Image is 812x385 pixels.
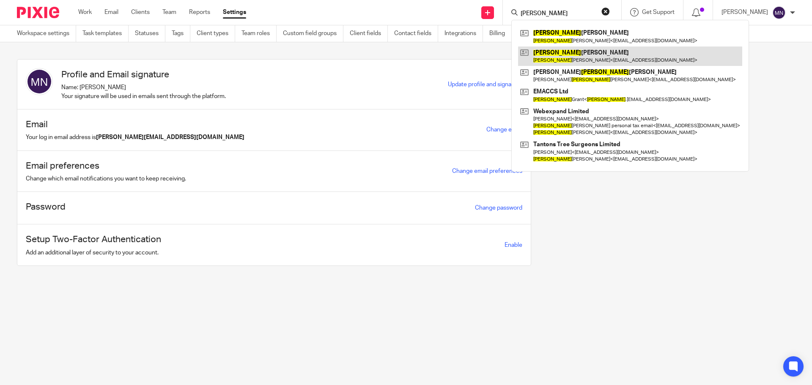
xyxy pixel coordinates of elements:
a: Integrations [444,25,483,42]
a: Work [78,8,92,16]
img: svg%3E [772,6,786,19]
p: Your log in email address is [26,133,244,142]
a: Clients [131,8,150,16]
b: [PERSON_NAME][EMAIL_ADDRESS][DOMAIN_NAME] [96,134,244,140]
h1: Password [26,200,66,213]
a: Workspace settings [17,25,76,42]
input: Search [520,10,596,18]
a: Settings [223,8,246,16]
a: Billing [489,25,511,42]
h1: Setup Two-Factor Authentication [26,233,161,246]
a: Statuses [135,25,165,42]
img: svg%3E [26,68,53,95]
a: Team [162,8,176,16]
a: Client types [197,25,235,42]
p: Change which email notifications you want to keep receiving. [26,175,186,183]
a: Tags [172,25,190,42]
p: Add an additional layer of security to your account. [26,248,161,257]
img: Pixie [17,7,59,18]
p: [PERSON_NAME] [721,8,768,16]
a: Update profile and signature [448,82,522,87]
a: Email [104,8,118,16]
span: Enable [505,242,522,248]
h1: Profile and Email signature [61,68,226,81]
a: Contact fields [394,25,438,42]
span: Get Support [642,9,675,15]
a: Task templates [82,25,129,42]
button: Clear [601,7,610,16]
a: Reports [189,8,210,16]
a: Change email [486,127,522,133]
h1: Email [26,118,244,131]
h1: Email preferences [26,159,186,172]
a: Client fields [350,25,388,42]
a: Change email preferences [452,168,522,174]
a: Custom field groups [283,25,343,42]
a: Change password [475,205,522,211]
a: Team roles [241,25,277,42]
p: Name: [PERSON_NAME] Your signature will be used in emails sent through the platform. [61,83,226,101]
